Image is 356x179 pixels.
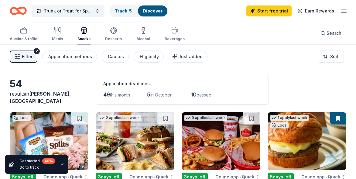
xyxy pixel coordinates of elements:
[10,37,37,41] div: Auction & raffle
[178,54,203,59] span: Just added
[108,53,124,60] div: Causes
[134,51,164,63] button: Eligibility
[268,112,346,170] img: Image for Bird-in-Hand
[165,24,185,44] button: Beverages
[102,51,129,63] button: Causes
[197,92,211,97] span: passed
[19,165,55,170] div: Go to track
[48,53,92,60] div: Application methods
[103,80,261,87] div: Application deadlines
[12,115,31,121] div: Local
[10,91,71,104] span: in
[10,91,71,104] span: [PERSON_NAME], [GEOGRAPHIC_DATA]
[10,24,37,44] button: Auction & raffle
[182,112,260,170] img: Image for Freddy's Frozen Custard & Steakburgers
[136,24,150,44] button: Alcohol
[77,37,91,41] div: Snacks
[147,91,150,98] span: 5
[44,7,92,15] span: Trunk or Treat for Special Needs Families
[96,112,174,170] img: Image for McAlister's Deli
[109,5,168,17] button: Track· 5Discover
[34,48,40,54] div: 2
[327,30,341,37] span: Search
[42,158,55,164] div: 40 %
[184,115,227,121] div: 9 applies last week
[10,4,27,18] a: Home
[330,53,339,60] span: Sort
[143,8,163,13] a: Discover
[19,158,55,164] div: Get started
[115,8,132,13] a: Track· 5
[105,37,122,41] div: Desserts
[22,53,33,60] span: Filter
[316,27,346,39] button: Search
[165,37,185,41] div: Beverages
[10,51,37,63] button: Filter2
[318,51,344,63] button: Sort
[52,24,63,44] button: Meals
[294,5,338,16] a: Earn Rewards
[140,53,159,60] div: Eligibility
[77,24,91,44] button: Snacks
[246,5,292,16] a: Start free trial
[10,90,88,105] div: results
[32,5,104,17] button: Trunk or Treat for Special Needs Families
[169,51,207,63] button: Just added
[110,92,130,97] span: this month
[10,112,88,170] img: Image for Unique Snacks
[270,115,309,121] div: 1 apply last week
[10,78,88,90] div: 54
[52,37,63,41] div: Meals
[136,37,150,41] div: Alcohol
[98,115,141,121] div: 2 applies last week
[103,91,110,98] span: 49
[270,122,289,128] div: Local
[191,91,197,98] span: 10
[105,24,122,44] button: Desserts
[150,92,172,97] span: in October
[42,51,97,63] button: Application methods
